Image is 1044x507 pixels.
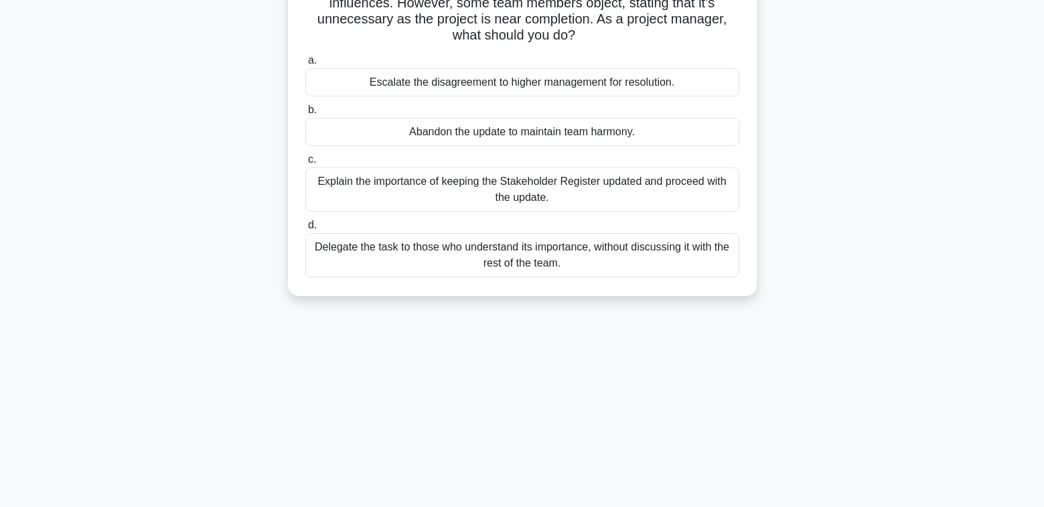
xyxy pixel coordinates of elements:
[308,153,316,165] span: c.
[305,68,739,96] div: Escalate the disagreement to higher management for resolution.
[308,54,317,66] span: a.
[308,219,317,230] span: d.
[305,167,739,212] div: Explain the importance of keeping the Stakeholder Register updated and proceed with the update.
[308,104,317,115] span: b.
[305,118,739,146] div: Abandon the update to maintain team harmony.
[305,233,739,277] div: Delegate the task to those who understand its importance, without discussing it with the rest of ...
